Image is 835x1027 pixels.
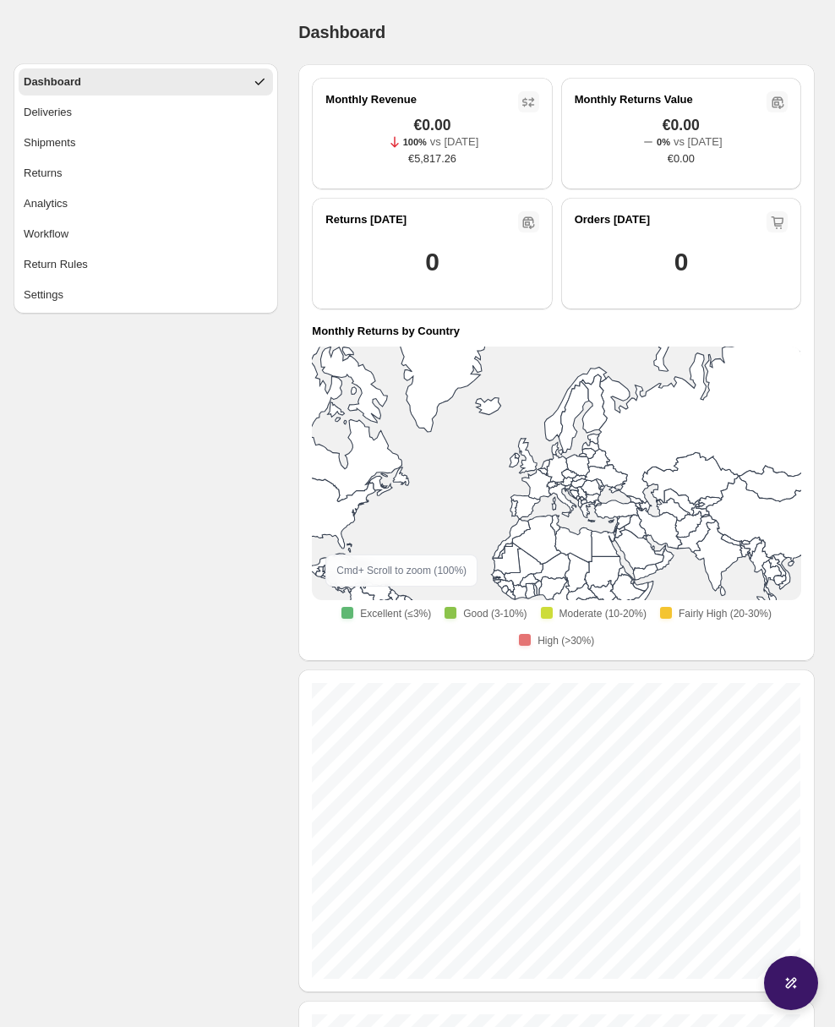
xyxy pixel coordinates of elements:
[679,607,772,620] span: Fairly High (20-30%)
[674,134,723,150] p: vs [DATE]
[19,99,273,126] button: Deliveries
[575,91,693,108] h2: Monthly Returns Value
[663,117,700,134] span: €0.00
[24,165,63,182] span: Returns
[312,323,460,340] h4: Monthly Returns by Country
[325,554,478,587] div: Cmd + Scroll to zoom ( 100 %)
[559,607,647,620] span: Moderate (10-20%)
[298,23,385,41] span: Dashboard
[24,74,81,90] span: Dashboard
[19,190,273,217] button: Analytics
[657,137,670,147] span: 0%
[24,226,68,243] span: Workflow
[360,607,431,620] span: Excellent (≤3%)
[674,245,688,279] h1: 0
[19,281,273,309] button: Settings
[24,256,88,273] span: Return Rules
[668,150,695,167] span: €0.00
[538,634,594,647] span: High (>30%)
[24,195,68,212] span: Analytics
[408,150,456,167] span: €5,817.26
[24,287,63,303] span: Settings
[19,129,273,156] button: Shipments
[403,137,427,147] span: 100%
[575,211,650,228] h2: Orders [DATE]
[24,134,75,151] span: Shipments
[430,134,479,150] p: vs [DATE]
[19,221,273,248] button: Workflow
[325,91,417,108] h2: Monthly Revenue
[24,104,72,121] span: Deliveries
[463,607,527,620] span: Good (3-10%)
[19,68,273,96] button: Dashboard
[413,117,450,134] span: €0.00
[425,245,439,279] h1: 0
[19,251,273,278] button: Return Rules
[325,211,407,228] h2: Returns [DATE]
[19,160,273,187] button: Returns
